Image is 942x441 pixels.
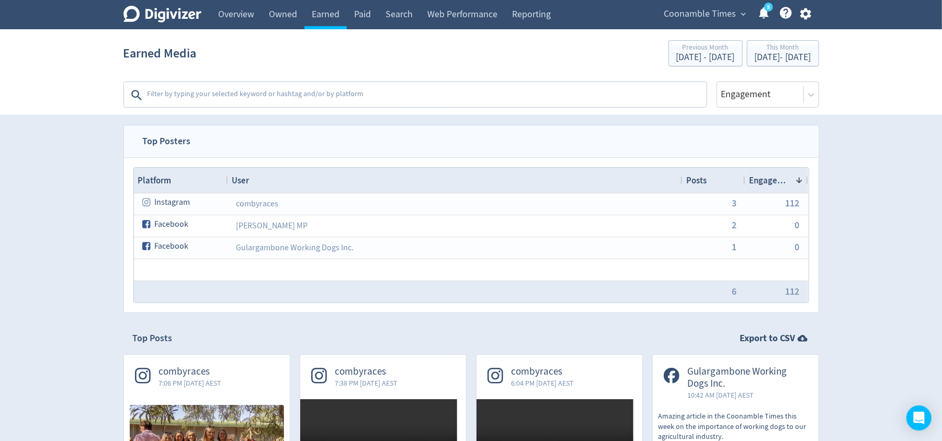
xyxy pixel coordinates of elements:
button: 0 [795,242,800,252]
a: combyraces [236,199,279,209]
span: expand_more [739,9,748,19]
svg: facebook [142,241,152,251]
button: 112 [786,199,800,208]
button: 3 [732,199,737,208]
span: combyraces [512,366,574,378]
svg: facebook [142,219,152,229]
span: combyraces [159,366,222,378]
span: 7:06 PM [DATE] AEST [159,378,222,388]
a: [PERSON_NAME] MP [236,220,308,231]
span: Facebook [155,214,189,235]
span: Instagram [155,192,190,213]
span: 7:38 PM [DATE] AEST [335,378,398,388]
button: 112 [786,287,800,296]
span: Coonamble Times [664,6,736,22]
button: 2 [732,220,737,230]
span: Facebook [155,236,189,257]
div: [DATE] - [DATE] [676,53,735,62]
h2: Top Posts [133,332,173,345]
a: 5 [764,3,773,11]
div: This Month [755,44,811,53]
button: Coonamble Times [661,6,749,22]
button: 6 [732,287,737,296]
span: Engagement [750,175,791,186]
button: 1 [732,242,737,252]
span: 10:42 AM [DATE] AEST [688,390,808,400]
span: Top Posters [133,125,200,157]
strong: Export to CSV [740,332,796,345]
span: 6:04 PM [DATE] AEST [512,378,574,388]
div: [DATE] - [DATE] [755,53,811,62]
button: Previous Month[DATE] - [DATE] [668,40,743,66]
svg: instagram [142,198,152,207]
button: This Month[DATE]- [DATE] [747,40,819,66]
h1: Earned Media [123,37,197,70]
a: Gulargambone Working Dogs Inc. [236,242,354,253]
div: Open Intercom Messenger [906,405,932,431]
text: 5 [767,4,769,11]
span: User [232,175,249,186]
span: combyraces [335,366,398,378]
span: Posts [687,175,707,186]
button: 0 [795,220,800,230]
span: Gulargambone Working Dogs Inc. [688,366,808,390]
div: Previous Month [676,44,735,53]
span: Platform [138,175,172,186]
